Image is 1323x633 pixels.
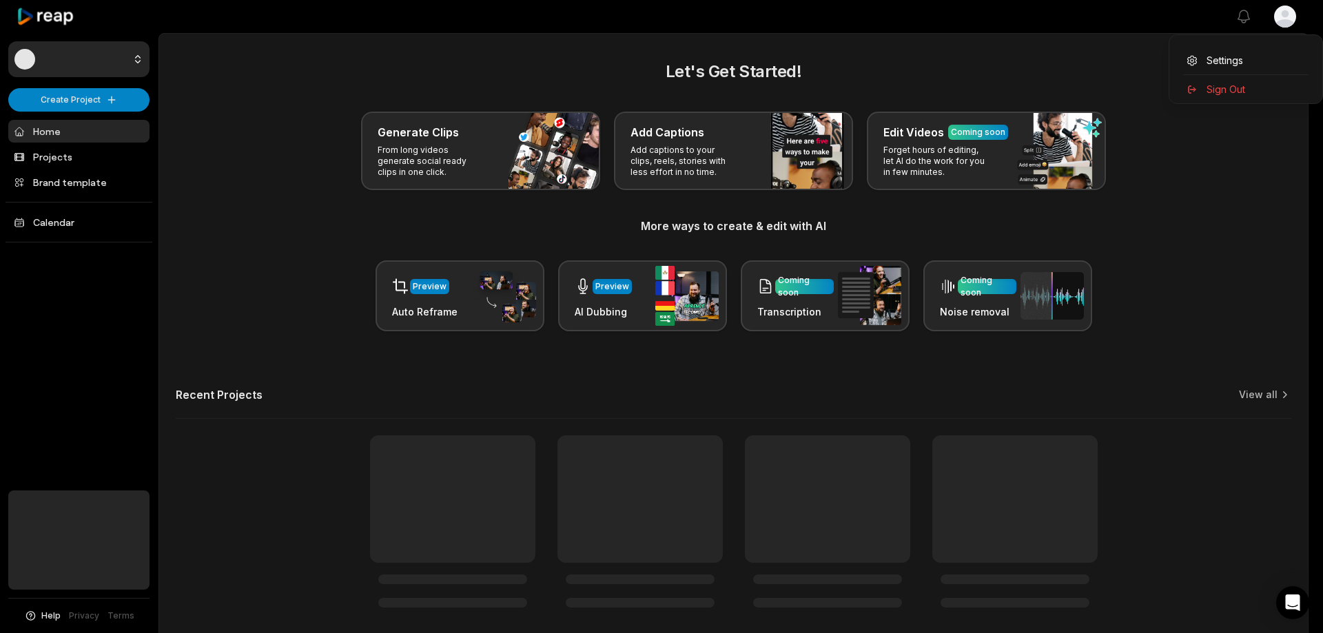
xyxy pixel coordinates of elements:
[1207,82,1245,96] span: Sign Out
[778,274,831,299] div: Coming soon
[176,59,1291,84] h2: Let's Get Started!
[940,304,1016,319] h3: Noise removal
[883,124,944,141] h3: Edit Videos
[8,88,150,112] button: Create Project
[473,269,536,323] img: auto_reframe.png
[655,266,719,326] img: ai_dubbing.png
[961,274,1014,299] div: Coming soon
[8,120,150,143] a: Home
[8,171,150,194] a: Brand template
[630,124,704,141] h3: Add Captions
[8,211,150,234] a: Calendar
[378,145,484,178] p: From long videos generate social ready clips in one click.
[69,610,99,622] a: Privacy
[8,145,150,168] a: Projects
[1276,586,1309,619] div: Open Intercom Messenger
[757,304,834,319] h3: Transcription
[392,304,458,319] h3: Auto Reframe
[951,126,1005,138] div: Coming soon
[883,145,990,178] p: Forget hours of editing, let AI do the work for you in few minutes.
[176,218,1291,234] h3: More ways to create & edit with AI
[595,280,629,293] div: Preview
[378,124,459,141] h3: Generate Clips
[1239,388,1278,402] a: View all
[41,610,61,622] span: Help
[413,280,447,293] div: Preview
[838,266,901,325] img: transcription.png
[1207,53,1243,68] span: Settings
[630,145,737,178] p: Add captions to your clips, reels, stories with less effort in no time.
[575,304,632,319] h3: AI Dubbing
[176,388,263,402] h2: Recent Projects
[107,610,134,622] a: Terms
[1021,272,1084,320] img: noise_removal.png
